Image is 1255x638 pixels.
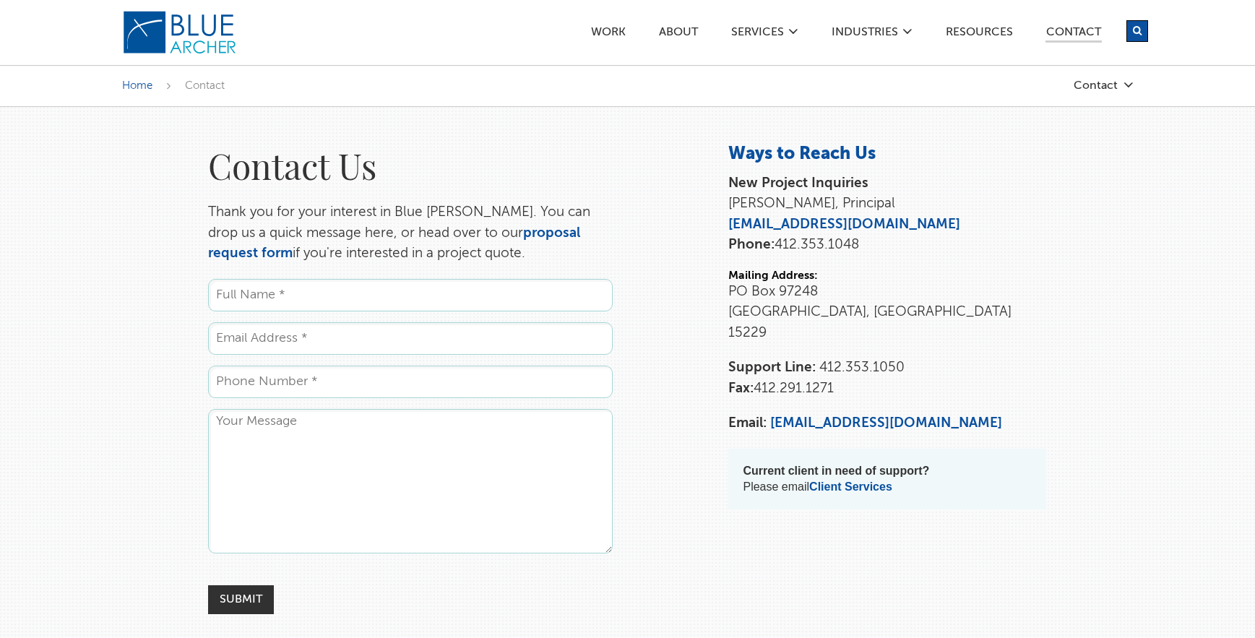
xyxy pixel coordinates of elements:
[208,202,613,264] p: Thank you for your interest in Blue [PERSON_NAME]. You can drop us a quick message here, or head ...
[208,279,613,311] input: Full Name *
[809,480,892,493] a: Client Services
[208,585,274,614] input: Submit
[730,27,785,42] a: SERVICES
[728,282,1046,344] p: PO Box 97248 [GEOGRAPHIC_DATA], [GEOGRAPHIC_DATA] 15229
[728,238,775,251] strong: Phone:
[728,217,960,231] a: [EMAIL_ADDRESS][DOMAIN_NAME]
[728,361,816,374] strong: Support Line:
[770,416,1002,430] a: [EMAIL_ADDRESS][DOMAIN_NAME]
[122,80,152,91] a: Home
[1045,27,1102,43] a: Contact
[208,143,613,188] h1: Contact Us
[728,143,1046,166] h3: Ways to Reach Us
[728,173,1046,256] p: [PERSON_NAME], Principal 412.353.1048
[590,27,626,42] a: Work
[728,176,868,190] strong: New Project Inquiries
[728,358,1046,399] p: 412.291.1271
[819,361,905,374] span: 412.353.1050
[831,27,899,42] a: Industries
[728,270,818,282] strong: Mailing Address:
[743,463,1032,495] p: Please email
[743,465,929,477] strong: Current client in need of support?
[728,416,767,430] strong: Email:
[122,10,238,55] img: Blue Archer Logo
[208,322,613,355] input: Email Address *
[989,79,1134,92] a: Contact
[728,381,754,395] strong: Fax:
[945,27,1014,42] a: Resources
[185,80,225,91] span: Contact
[208,366,613,398] input: Phone Number *
[658,27,699,42] a: ABOUT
